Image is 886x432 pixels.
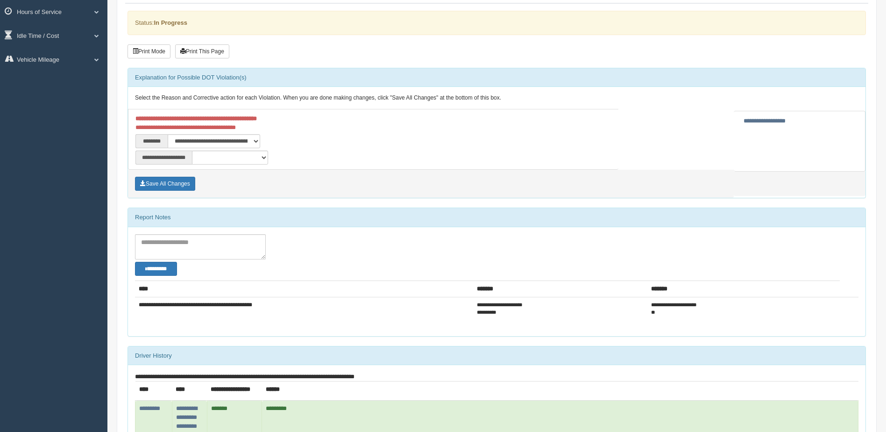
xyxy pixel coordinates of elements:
[128,11,866,35] div: Status:
[128,208,865,227] div: Report Notes
[154,19,187,26] strong: In Progress
[175,44,229,58] button: Print This Page
[128,346,865,365] div: Driver History
[128,87,865,109] div: Select the Reason and Corrective action for each Violation. When you are done making changes, cli...
[128,44,170,58] button: Print Mode
[135,177,195,191] button: Save
[128,68,865,87] div: Explanation for Possible DOT Violation(s)
[135,262,177,276] button: Change Filter Options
